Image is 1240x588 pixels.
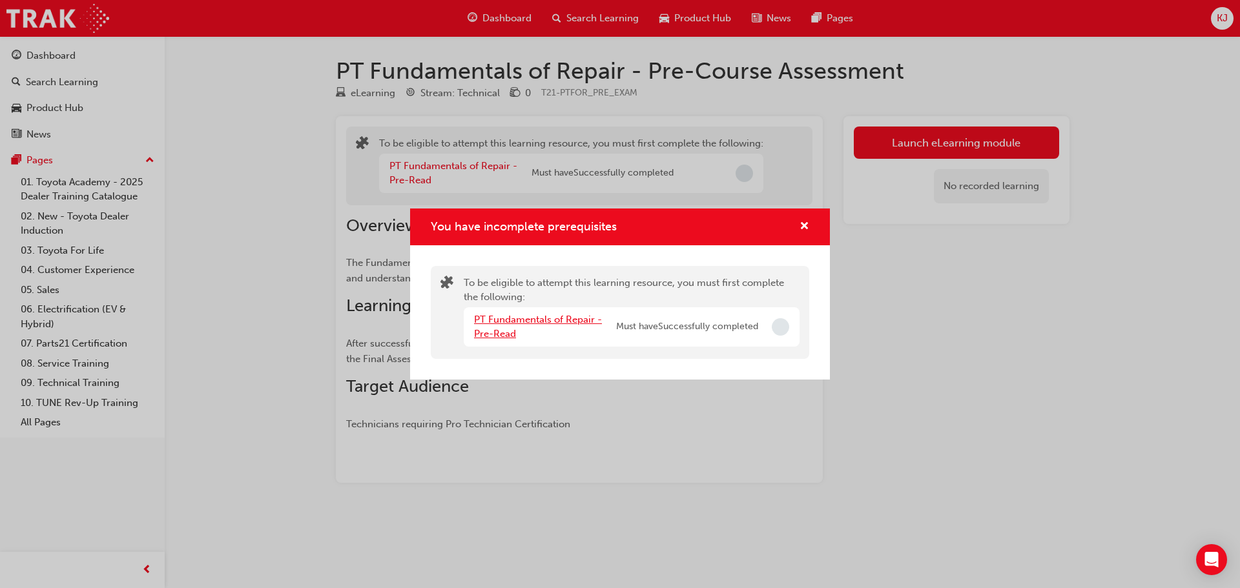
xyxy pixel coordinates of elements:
[616,319,758,334] span: Must have Successfully completed
[440,277,453,292] span: puzzle-icon
[800,221,809,233] span: cross-icon
[431,219,617,234] span: You have incomplete prerequisites
[1196,544,1227,575] div: Open Intercom Messenger
[410,208,830,380] div: You have incomplete prerequisites
[464,276,800,349] div: To be eligible to attempt this learning resource, you must first complete the following:
[800,219,809,235] button: cross-icon
[772,318,789,336] span: Incomplete
[474,314,602,340] a: PT Fundamentals of Repair - Pre-Read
